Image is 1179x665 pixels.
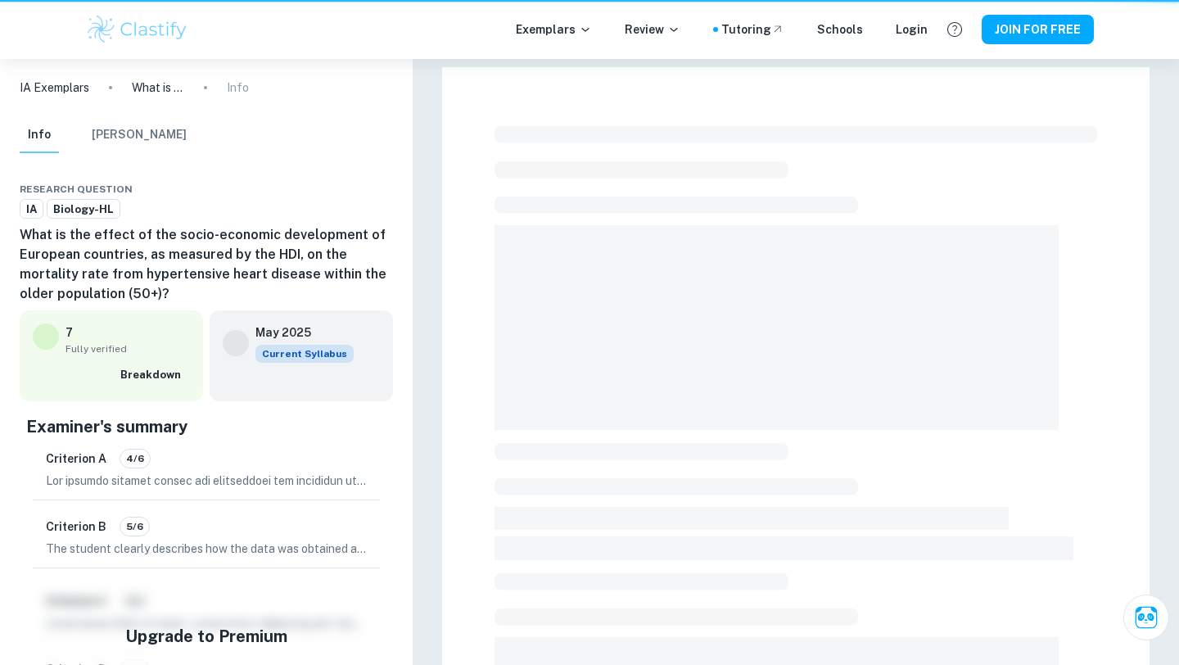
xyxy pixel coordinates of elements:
[227,79,249,97] p: Info
[721,20,784,38] a: Tutoring
[982,15,1094,44] button: JOIN FOR FREE
[92,117,187,153] button: [PERSON_NAME]
[625,20,680,38] p: Review
[941,16,969,43] button: Help and Feedback
[85,13,189,46] img: Clastify logo
[46,540,367,558] p: The student clearly describes how the data was obtained and processed, facilitating an easy under...
[46,450,106,468] h6: Criterion A
[46,472,367,490] p: Lor ipsumdo sitamet consec adi elitseddoei tem incididun utlaboree do mag aliquaen adminimv, quis...
[896,20,928,38] a: Login
[331,179,344,199] div: Share
[516,20,592,38] p: Exemplars
[20,225,393,304] h6: What is the effect of the socio-economic development of European countries, as measured by the HD...
[47,201,120,218] span: Biology-HL
[132,79,184,97] p: What is the effect of the socio-economic development of European countries, as measured by the HD...
[20,79,89,97] a: IA Exemplars
[817,20,863,38] a: Schools
[347,179,360,199] div: Download
[364,179,377,199] div: Bookmark
[20,117,59,153] button: Info
[65,323,73,342] p: 7
[120,519,149,534] span: 5/6
[20,182,133,197] span: Research question
[26,414,386,439] h5: Examiner's summary
[65,342,190,356] span: Fully verified
[46,518,106,536] h6: Criterion B
[116,363,190,387] button: Breakdown
[380,179,393,199] div: Report issue
[20,199,43,219] a: IA
[125,624,287,649] h5: Upgrade to Premium
[120,451,150,466] span: 4/6
[1123,595,1169,640] button: Ask Clai
[20,201,43,218] span: IA
[255,323,341,342] h6: May 2025
[255,345,354,363] span: Current Syllabus
[255,345,354,363] div: This exemplar is based on the current syllabus. Feel free to refer to it for inspiration/ideas wh...
[47,199,120,219] a: Biology-HL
